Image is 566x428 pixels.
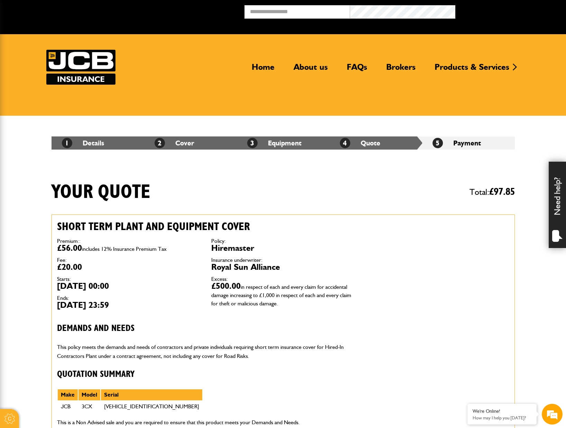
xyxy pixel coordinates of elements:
[247,139,301,147] a: 3Equipment
[101,401,203,412] td: [VEHICLE_IDENTIFICATION_NUMBER]
[342,62,372,78] a: FAQs
[330,136,422,150] li: Quote
[211,257,355,263] dt: Insurance underwriter:
[155,139,194,147] a: 2Cover
[211,238,355,244] dt: Policy:
[211,276,355,282] dt: Excess:
[247,62,280,78] a: Home
[211,282,355,307] dd: £500.00
[470,184,515,200] span: Total:
[155,138,165,148] span: 2
[211,263,355,271] dd: Royal Sun Alliance
[57,301,201,309] dd: [DATE] 23:59
[57,257,201,263] dt: Fee:
[78,389,101,401] th: Model
[211,244,355,252] dd: Hiremaster
[455,5,561,16] button: Broker Login
[62,138,72,148] span: 1
[57,323,355,334] h3: Demands and needs
[473,408,531,414] div: We're Online!
[57,244,201,252] dd: £56.00
[422,136,515,150] li: Payment
[101,389,203,401] th: Serial
[57,418,355,427] p: This is a Non Advised sale and you are required to ensure that this product meets your Demands an...
[57,369,355,380] h3: Quotation Summary
[57,282,201,290] dd: [DATE] 00:00
[433,138,443,148] span: 5
[57,389,78,401] th: Make
[57,401,78,412] td: JCB
[489,187,515,197] span: £
[52,181,150,204] h1: Your quote
[82,246,167,252] span: includes 12% Insurance Premium Tax
[78,401,101,412] td: 3CX
[381,62,421,78] a: Brokers
[57,276,201,282] dt: Starts:
[473,415,531,420] p: How may I help you today?
[46,50,115,85] a: JCB Insurance Services
[57,295,201,301] dt: Ends:
[340,138,350,148] span: 4
[288,62,333,78] a: About us
[62,139,104,147] a: 1Details
[247,138,258,148] span: 3
[46,50,115,85] img: JCB Insurance Services logo
[57,238,201,244] dt: Premium::
[57,343,355,360] p: This policy meets the demands and needs of contractors and private individuals requiring short te...
[57,220,355,233] h2: Short term plant and equipment cover
[429,62,514,78] a: Products & Services
[494,187,515,197] span: 97.85
[211,284,351,307] span: in respect of each and every claim for accidental damage increasing to £1,000 in respect of each ...
[57,263,201,271] dd: £20.00
[549,162,566,248] div: Need help?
